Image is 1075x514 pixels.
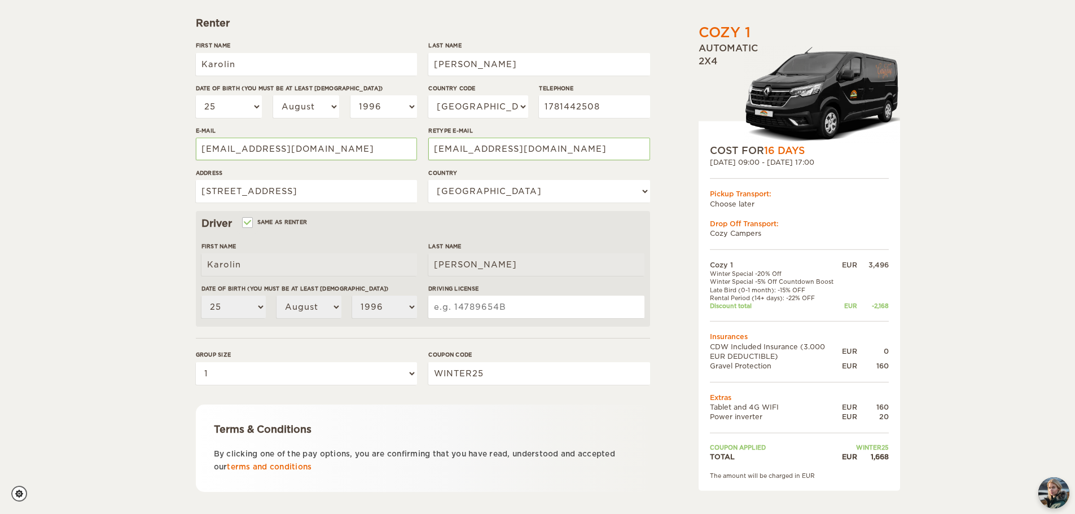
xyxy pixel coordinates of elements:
td: Cozy 1 [710,260,842,270]
div: EUR [842,361,857,371]
div: [DATE] 09:00 - [DATE] 17:00 [710,157,889,167]
div: Drop Off Transport: [710,218,889,228]
input: e.g. William [196,53,417,76]
label: First Name [201,242,417,251]
label: Date of birth (You must be at least [DEMOGRAPHIC_DATA]) [201,284,417,293]
label: Country [428,169,650,177]
td: Winter Special -20% Off [710,270,842,278]
input: e.g. Smith [428,253,644,276]
input: e.g. Street, City, Zip Code [196,180,417,203]
label: Group size [196,350,417,359]
div: 3,496 [857,260,889,270]
label: Same as renter [243,217,308,227]
div: Cozy 1 [699,23,751,42]
td: WINTER25 [842,443,889,451]
td: Rental Period (14+ days): -22% OFF [710,294,842,302]
td: Insurances [710,332,889,341]
label: E-mail [196,126,417,135]
td: Gravel Protection [710,361,842,371]
input: e.g. example@example.com [196,138,417,160]
span: 16 Days [764,145,805,156]
div: COST FOR [710,144,889,157]
a: Cookie settings [11,486,34,502]
input: Same as renter [243,220,251,227]
div: Renter [196,16,650,30]
input: e.g. 1 234 567 890 [539,95,650,118]
div: EUR [842,346,857,356]
div: Driver [201,217,644,230]
td: Power inverter [710,412,842,421]
div: 160 [857,361,889,371]
div: EUR [842,452,857,462]
div: EUR [842,302,857,310]
td: Extras [710,393,889,402]
label: Driving License [428,284,644,293]
div: Pickup Transport: [710,189,889,199]
div: The amount will be charged in EUR [710,472,889,480]
td: Winter Special -5% Off Countdown Boost [710,278,842,285]
label: Retype E-mail [428,126,650,135]
input: e.g. Smith [428,53,650,76]
label: Last Name [428,41,650,50]
label: Coupon code [428,350,650,359]
td: Tablet and 4G WIFI [710,402,842,412]
div: 0 [857,346,889,356]
td: TOTAL [710,452,842,462]
div: EUR [842,402,857,412]
div: 1,668 [857,452,889,462]
p: By clicking one of the pay options, you are confirming that you have read, understood and accepte... [214,447,632,474]
td: Coupon applied [710,443,842,451]
td: Cozy Campers [710,229,889,238]
label: Country Code [428,84,528,93]
img: Stuttur-m-c-logo-2.png [744,46,900,144]
label: Address [196,169,417,177]
div: -2,168 [857,302,889,310]
td: Choose later [710,199,889,208]
label: Last Name [428,242,644,251]
div: Terms & Conditions [214,423,632,436]
input: e.g. example@example.com [428,138,650,160]
div: EUR [842,412,857,421]
td: Late Bird (0-1 month): -15% OFF [710,285,842,293]
img: Freyja at Cozy Campers [1038,477,1069,508]
div: EUR [842,260,857,270]
td: CDW Included Insurance (3.000 EUR DEDUCTIBLE) [710,341,842,361]
label: Telephone [539,84,650,93]
label: Date of birth (You must be at least [DEMOGRAPHIC_DATA]) [196,84,417,93]
input: e.g. 14789654B [428,296,644,318]
button: chat-button [1038,477,1069,508]
div: 160 [857,402,889,412]
a: terms and conditions [227,463,311,471]
label: First Name [196,41,417,50]
div: 20 [857,412,889,421]
td: Discount total [710,302,842,310]
div: Automatic 2x4 [699,42,900,144]
input: e.g. William [201,253,417,276]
